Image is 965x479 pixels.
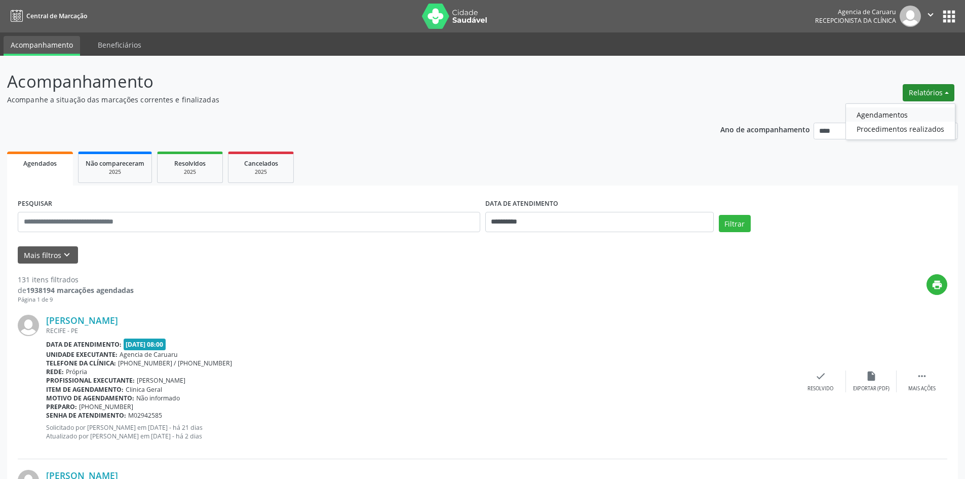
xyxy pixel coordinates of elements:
span: Clinica Geral [126,385,162,394]
div: Mais ações [908,385,936,392]
label: PESQUISAR [18,196,52,212]
p: Acompanhe a situação das marcações correntes e finalizadas [7,94,673,105]
span: Recepcionista da clínica [815,16,896,25]
i: check [815,371,826,382]
span: Não informado [136,394,180,402]
div: Resolvido [807,385,833,392]
a: [PERSON_NAME] [46,315,118,326]
a: Acompanhamento [4,36,80,56]
span: [PHONE_NUMBER] / [PHONE_NUMBER] [118,359,232,367]
span: Agencia de Caruaru [120,350,178,359]
ul: Relatórios [845,103,955,140]
button: Mais filtroskeyboard_arrow_down [18,246,78,264]
img: img [900,6,921,27]
span: Resolvidos [174,159,206,168]
button: Filtrar [719,215,751,232]
img: img [18,315,39,336]
b: Data de atendimento: [46,340,122,349]
a: Procedimentos realizados [846,122,955,136]
b: Telefone da clínica: [46,359,116,367]
b: Preparo: [46,402,77,411]
i:  [916,371,928,382]
p: Ano de acompanhamento [720,123,810,135]
div: de [18,285,134,296]
span: Não compareceram [86,159,144,168]
div: 131 itens filtrados [18,274,134,285]
span: Agendados [23,159,57,168]
i: insert_drive_file [866,371,877,382]
b: Motivo de agendamento: [46,394,134,402]
b: Item de agendamento: [46,385,124,394]
div: Agencia de Caruaru [815,8,896,16]
span: Central de Marcação [26,12,87,20]
span: M02942585 [128,411,162,420]
a: Beneficiários [91,36,148,54]
button:  [921,6,940,27]
div: Página 1 de 9 [18,296,134,304]
span: [DATE] 08:00 [124,339,166,350]
button: print [927,274,947,295]
div: 2025 [236,168,286,176]
span: [PHONE_NUMBER] [79,402,133,411]
div: Exportar (PDF) [853,385,890,392]
label: DATA DE ATENDIMENTO [485,196,558,212]
a: Central de Marcação [7,8,87,24]
i: print [932,279,943,290]
i:  [925,9,936,20]
button: Relatórios [903,84,954,101]
div: 2025 [165,168,215,176]
i: keyboard_arrow_down [61,249,72,261]
p: Solicitado por [PERSON_NAME] em [DATE] - há 21 dias Atualizado por [PERSON_NAME] em [DATE] - há 2... [46,423,795,440]
div: RECIFE - PE [46,326,795,335]
div: 2025 [86,168,144,176]
p: Acompanhamento [7,69,673,94]
span: Cancelados [244,159,278,168]
b: Unidade executante: [46,350,118,359]
span: [PERSON_NAME] [137,376,185,385]
b: Senha de atendimento: [46,411,126,420]
b: Rede: [46,367,64,376]
span: Própria [66,367,87,376]
b: Profissional executante: [46,376,135,385]
a: Agendamentos [846,107,955,122]
strong: 1938194 marcações agendadas [26,285,134,295]
button: apps [940,8,958,25]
